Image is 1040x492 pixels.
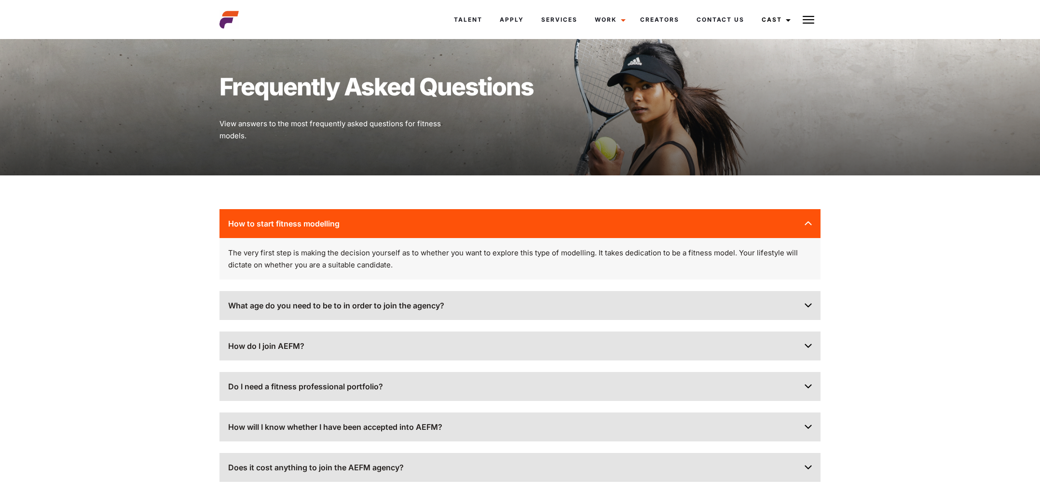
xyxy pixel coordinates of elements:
[753,5,796,34] a: Cast
[219,453,821,482] div: Does it cost anything to join the AEFM agency?
[219,332,821,360] div: How do I join AEFM?
[445,5,491,34] a: Talent
[586,5,631,34] a: Work
[219,10,239,29] img: cropped-aefm-brand-fav-22-square.png
[219,291,821,320] div: What age do you need to be to in order to join the agency?
[219,118,460,142] p: View answers to the most frequently asked questions for fitness models.
[803,14,814,26] img: Burger icon
[219,72,821,101] h1: Frequently Asked Questions
[631,5,688,34] a: Creators
[533,5,586,34] a: Services
[228,248,242,257] span: The
[219,372,821,401] div: Do I need a fitness professional portfolio?
[491,5,533,34] a: Apply
[219,412,821,441] div: How will I know whether I have been accepted into AEFM?
[219,209,821,238] div: How to start fitness modelling
[688,5,753,34] a: Contact Us
[228,248,798,269] span: very first step is making the decision yourself as to whether you want to explore this type of mo...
